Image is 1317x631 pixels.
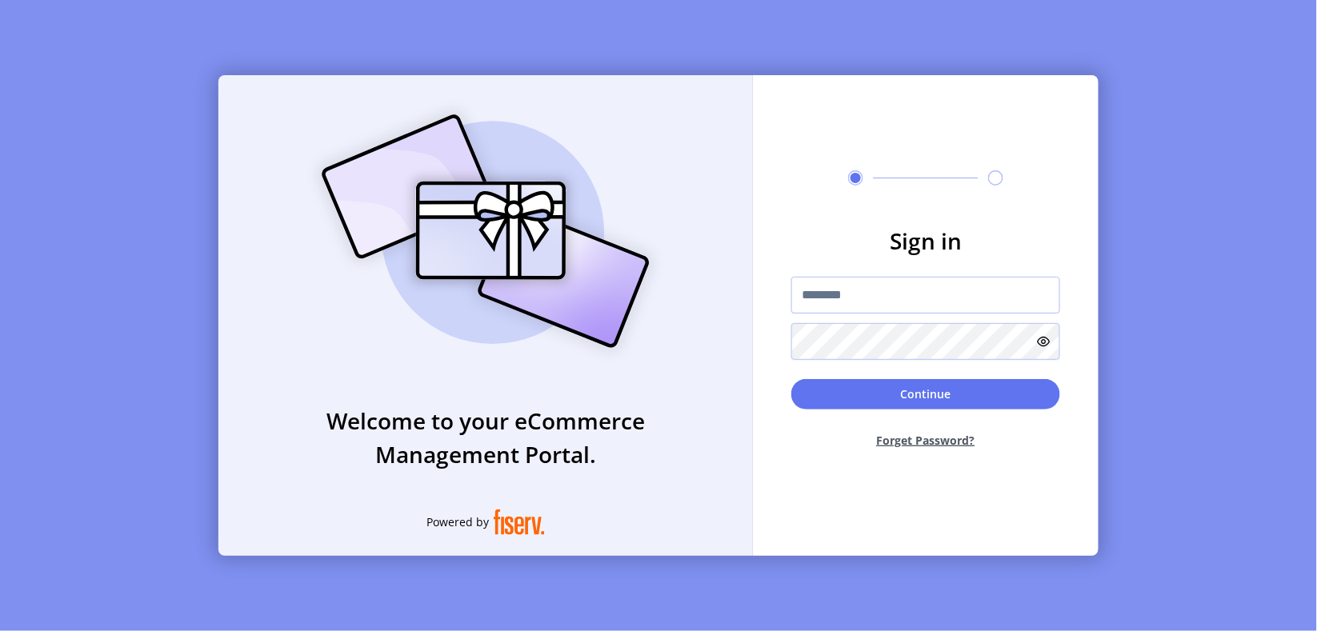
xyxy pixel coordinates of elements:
img: card_Illustration.svg [298,97,674,365]
h3: Sign in [791,224,1060,258]
h3: Welcome to your eCommerce Management Portal. [218,404,753,471]
span: Powered by [426,513,489,530]
button: Forget Password? [791,419,1060,461]
button: Continue [791,379,1060,409]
